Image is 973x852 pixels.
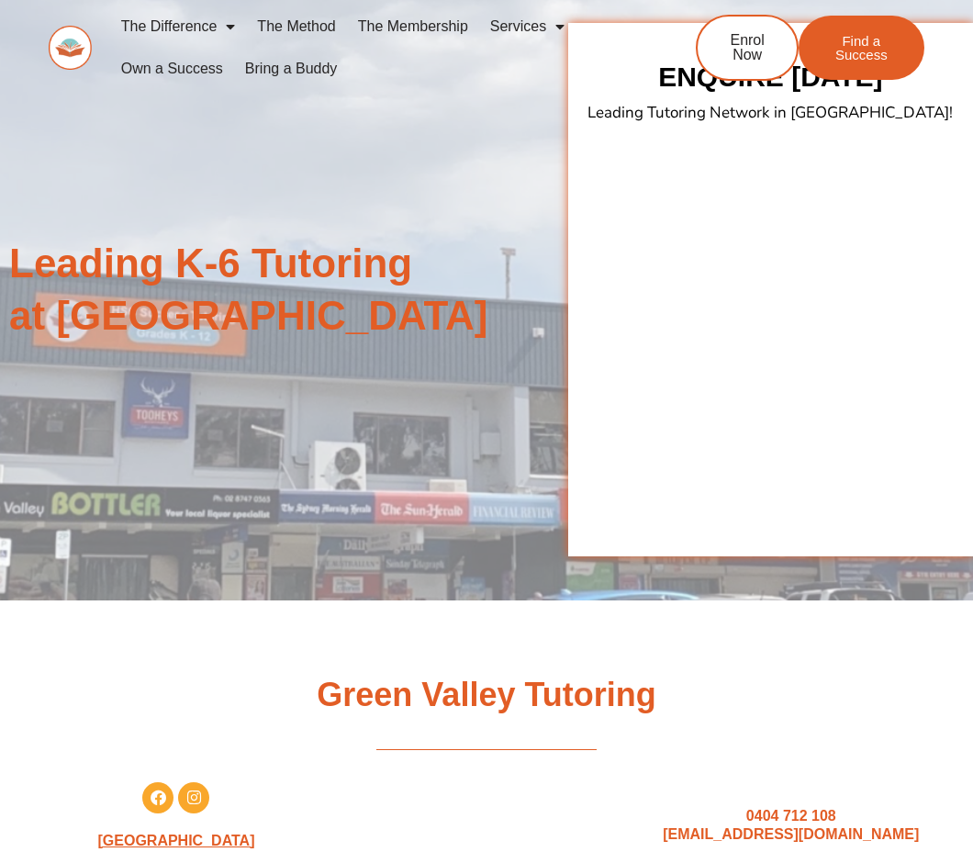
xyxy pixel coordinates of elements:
[234,48,349,90] a: Bring a Buddy
[9,237,559,342] h2: Leading K-6 Tutoring at [GEOGRAPHIC_DATA]
[110,6,646,90] nav: Menu
[622,807,959,846] h2: [EMAIL_ADDRESS][DOMAIN_NAME]
[826,34,897,62] span: Find a Success
[598,156,942,530] iframe: Form 0
[696,15,799,81] a: Enrol Now
[799,16,924,80] a: Find a Success
[479,6,576,48] a: Services
[746,808,836,824] span: 0404 712 108
[347,6,479,48] a: The Membership
[110,6,247,48] a: The Difference
[725,33,769,62] span: Enrol Now
[246,6,346,48] a: The Method
[9,674,964,717] h2: Green Valley Tutoring
[110,48,234,90] a: Own a Success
